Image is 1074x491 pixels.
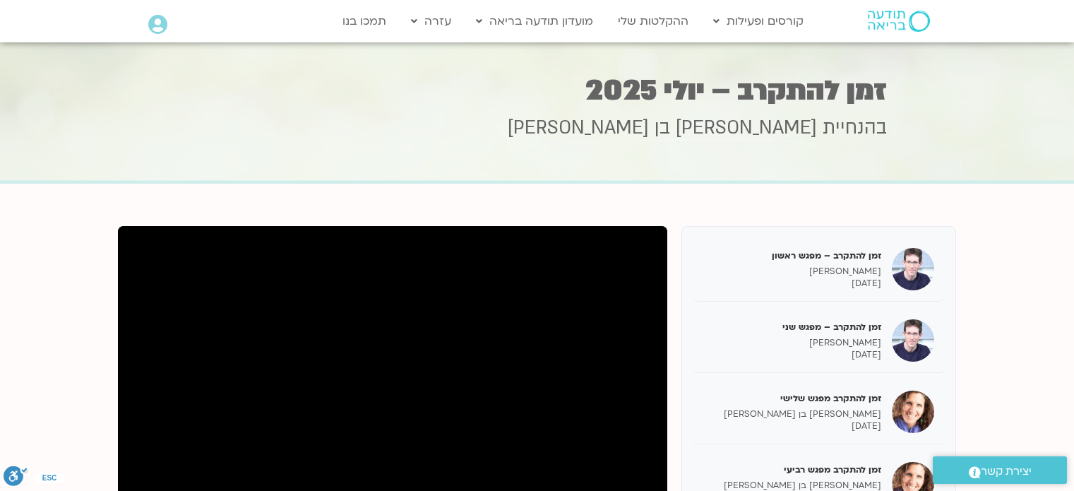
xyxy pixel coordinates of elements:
p: [PERSON_NAME] בן [PERSON_NAME] [703,408,881,420]
p: [DATE] [703,349,881,361]
a: קורסים ופעילות [706,8,811,35]
a: תמכו בנו [335,8,393,35]
span: יצירת קשר [981,462,1032,481]
h1: זמן להתקרב – יולי 2025 [188,77,887,105]
a: מועדון תודעה בריאה [469,8,600,35]
a: ההקלטות שלי [611,8,696,35]
h5: זמן להתקרב – מפגש שני [703,321,881,333]
h5: זמן להתקרב מפגש שלישי [703,392,881,405]
img: זמן להתקרב – מפגש שני [892,319,934,362]
img: זמן להתקרב – מפגש ראשון [892,248,934,290]
a: עזרה [404,8,458,35]
span: בהנחיית [823,115,887,141]
h5: זמן להתקרב מפגש רביעי [703,463,881,476]
p: [DATE] [703,420,881,432]
p: [PERSON_NAME] [703,266,881,278]
p: [DATE] [703,278,881,290]
img: זמן להתקרב מפגש שלישי [892,391,934,433]
a: יצירת קשר [933,456,1067,484]
p: [PERSON_NAME] [703,337,881,349]
img: תודעה בריאה [868,11,930,32]
h5: זמן להתקרב – מפגש ראשון [703,249,881,262]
